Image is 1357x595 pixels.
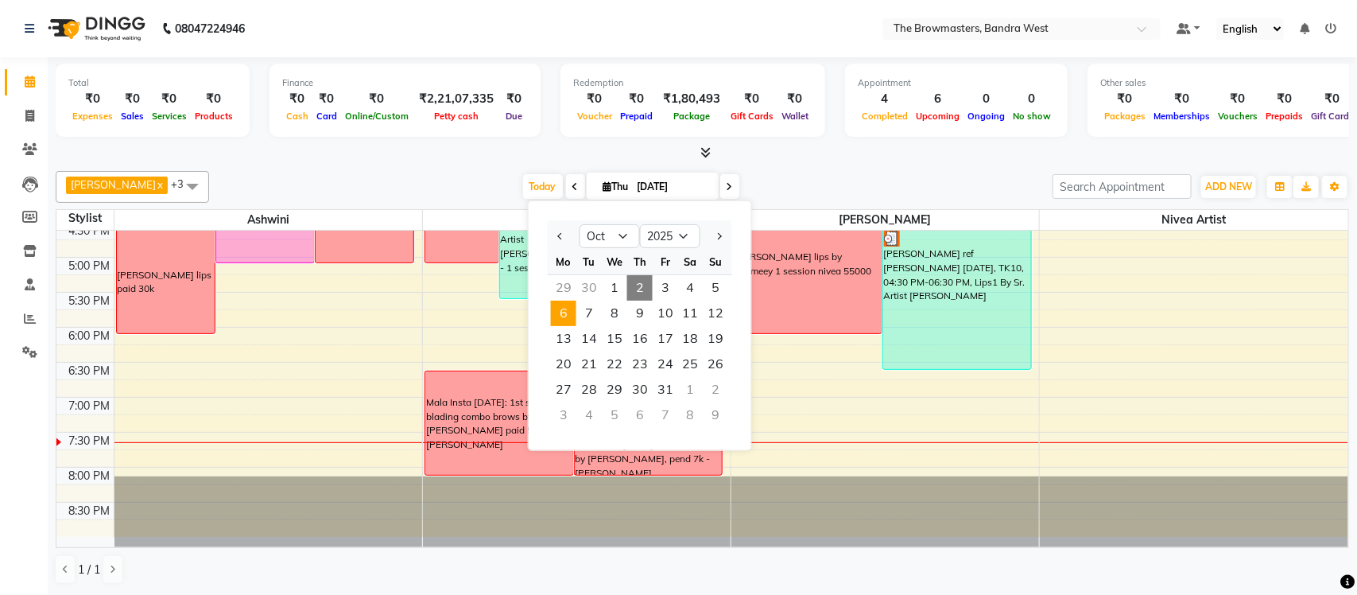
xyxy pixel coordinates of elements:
[963,90,1009,108] div: 0
[282,76,528,90] div: Finance
[627,249,653,274] div: Th
[727,111,777,122] span: Gift Cards
[735,250,881,278] div: [PERSON_NAME] lips by ashmeey 1 session nivea 55000
[551,301,576,326] div: Monday, October 6, 2025
[678,275,704,301] span: 4
[704,326,729,352] span: 19
[653,377,678,402] div: Friday, October 31, 2025
[602,377,627,402] div: Wednesday, October 29, 2025
[71,178,156,191] span: [PERSON_NAME]
[777,111,812,122] span: Wallet
[551,377,576,402] div: Monday, October 27, 2025
[576,249,602,274] div: Tu
[191,111,237,122] span: Products
[627,326,653,352] span: 16
[678,326,704,352] div: Saturday, October 18, 2025
[704,377,729,402] div: Sunday, November 2, 2025
[633,175,712,199] input: 2025-10-02
[551,326,576,352] span: 13
[576,402,602,428] div: Tuesday, November 4, 2025
[171,177,196,190] span: +3
[148,111,191,122] span: Services
[523,174,563,199] span: Today
[678,249,704,274] div: Sa
[727,90,777,108] div: ₹0
[678,377,704,402] div: Saturday, November 1, 2025
[912,90,963,108] div: 6
[191,90,237,108] div: ₹0
[777,90,812,108] div: ₹0
[66,398,114,414] div: 7:00 PM
[576,352,602,377] div: Tuesday, October 21, 2025
[602,275,627,301] span: 1
[1100,111,1150,122] span: Packages
[678,301,704,326] div: Saturday, October 11, 2025
[117,90,148,108] div: ₹0
[599,181,633,192] span: Thu
[1214,111,1262,122] span: Vouchers
[500,90,528,108] div: ₹0
[616,90,657,108] div: ₹0
[1009,90,1055,108] div: 0
[66,223,114,239] div: 4:30 PM
[653,326,678,352] div: Friday, October 17, 2025
[653,301,678,326] span: 10
[66,293,114,309] div: 5:30 PM
[1040,210,1348,230] span: Nivea Artist
[41,6,149,51] img: logo
[602,326,627,352] span: 15
[68,90,117,108] div: ₹0
[731,210,1039,230] span: [PERSON_NAME]
[678,326,704,352] span: 18
[627,402,653,428] div: Thursday, November 6, 2025
[704,301,729,326] div: Sunday, October 12, 2025
[66,433,114,449] div: 7:30 PM
[1214,90,1262,108] div: ₹0
[627,352,653,377] span: 23
[148,90,191,108] div: ₹0
[640,224,700,248] select: Select year
[576,352,602,377] span: 21
[66,328,114,344] div: 6:00 PM
[627,326,653,352] div: Thursday, October 16, 2025
[156,178,163,191] a: x
[66,258,114,274] div: 5:00 PM
[1009,111,1055,122] span: No show
[653,275,678,301] span: 3
[627,275,653,301] div: Thursday, October 2, 2025
[576,301,602,326] div: Tuesday, October 7, 2025
[66,468,114,484] div: 8:00 PM
[426,395,572,452] div: Mala Insta [DATE]: 1st sess Micro blading combo brows by [PERSON_NAME] paid 5k - [PERSON_NAME]
[573,90,616,108] div: ₹0
[602,301,627,326] span: 8
[678,301,704,326] span: 11
[704,402,729,428] div: Sunday, November 9, 2025
[1205,181,1252,192] span: ADD NEW
[627,301,653,326] span: 9
[653,402,678,428] div: Friday, November 7, 2025
[1150,111,1214,122] span: Memberships
[602,326,627,352] div: Wednesday, October 15, 2025
[573,111,616,122] span: Voucher
[704,275,729,301] div: Sunday, October 5, 2025
[678,275,704,301] div: Saturday, October 4, 2025
[312,111,341,122] span: Card
[602,377,627,402] span: 29
[551,249,576,274] div: Mo
[858,76,1055,90] div: Appointment
[554,224,568,249] button: Previous month
[551,301,576,326] span: 6
[551,326,576,352] div: Monday, October 13, 2025
[282,90,312,108] div: ₹0
[1053,174,1192,199] input: Search Appointment
[669,111,714,122] span: Package
[653,301,678,326] div: Friday, October 10, 2025
[704,352,729,377] div: Sunday, October 26, 2025
[56,210,114,227] div: Stylist
[627,301,653,326] div: Thursday, October 9, 2025
[551,275,576,301] div: Monday, September 29, 2025
[704,249,729,274] div: Su
[78,562,100,578] span: 1 / 1
[712,224,726,249] button: Next month
[1201,176,1256,198] button: ADD NEW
